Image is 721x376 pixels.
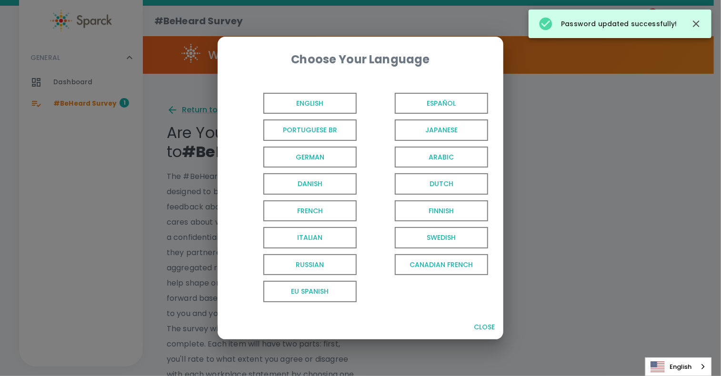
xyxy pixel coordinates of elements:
span: Swedish [395,227,488,248]
button: Español [360,90,492,117]
button: Canadian French [360,251,492,278]
span: English [263,93,357,114]
a: English [646,358,711,376]
span: Portuguese BR [263,119,357,141]
button: Finnish [360,198,492,225]
button: German [229,144,360,171]
aside: Language selected: English [645,357,711,376]
span: Italian [263,227,357,248]
div: Choose Your Language [233,52,488,67]
button: French [229,198,360,225]
button: Russian [229,251,360,278]
button: Portuguese BR [229,117,360,144]
button: Arabic [360,144,492,171]
button: EU Spanish [229,278,360,305]
span: Russian [263,254,357,276]
button: Italian [229,224,360,251]
div: Language [645,357,711,376]
button: Danish [229,170,360,198]
button: Swedish [360,224,492,251]
span: EU Spanish [263,281,357,302]
button: Close [469,318,500,336]
button: English [229,90,360,117]
span: Japanese [395,119,488,141]
div: Password updated successfully! [538,12,677,35]
button: Japanese [360,117,492,144]
span: Finnish [395,200,488,222]
span: Canadian French [395,254,488,276]
span: Arabic [395,147,488,168]
span: Español [395,93,488,114]
span: Danish [263,173,357,195]
span: Dutch [395,173,488,195]
button: Dutch [360,170,492,198]
span: German [263,147,357,168]
span: French [263,200,357,222]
